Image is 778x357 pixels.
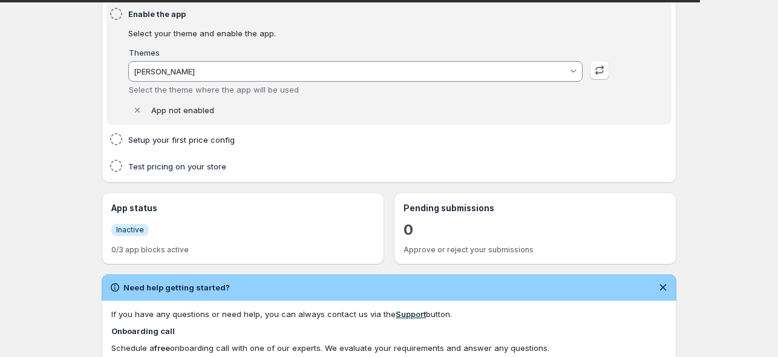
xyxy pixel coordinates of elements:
h4: Setup your first price config [128,134,613,146]
h2: Need help getting started? [123,281,230,293]
p: App not enabled [151,104,214,116]
p: Select your theme and enable the app. [128,27,609,39]
span: Inactive [116,225,144,235]
label: Themes [129,48,160,57]
h3: App status [111,202,374,214]
b: free [154,343,170,353]
p: Approve or reject your submissions [404,245,667,255]
a: Support [396,309,426,319]
div: Schedule a onboarding call with one of our experts. We evaluate your requirements and answer any ... [111,342,667,354]
h4: Enable the app [128,8,613,20]
div: Select the theme where the app will be used [129,85,583,94]
a: 0 [404,220,413,240]
button: Dismiss notification [655,279,672,296]
h4: Test pricing on your store [128,160,613,172]
h4: Onboarding call [111,325,667,337]
div: If you have any questions or need help, you can always contact us via the button. [111,308,667,320]
p: 0/3 app blocks active [111,245,374,255]
h3: Pending submissions [404,202,667,214]
a: InfoInactive [111,223,149,236]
